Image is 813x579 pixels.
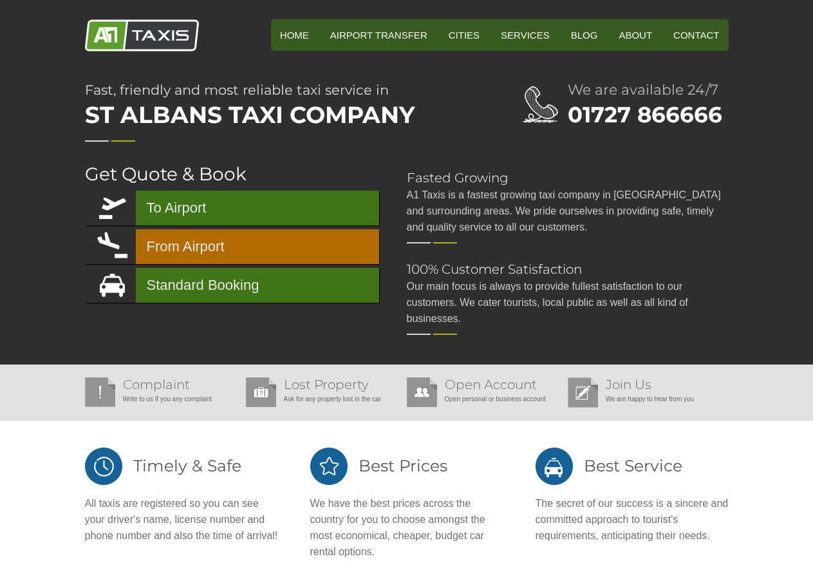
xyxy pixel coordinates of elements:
p: Our main focus is always to provide fullest satisfaction to our customers. We cater tourists, loc... [407,278,729,327]
a: To Airport [85,191,379,225]
p: We have the best prices across the country for you to choose amongst the most economical, cheaper... [310,495,503,560]
a: Cities [440,19,489,51]
h2: Best Prices [310,446,503,486]
img: Lost Property [246,377,276,407]
h2: We are available 24/7 [568,83,729,97]
span: St Albans Taxi Company [85,97,471,133]
h2: Fasted Growing [407,171,729,184]
a: Lost Property [284,377,369,392]
h2: 100% Customer Satisfaction [407,263,729,276]
p: Write to us if you any complaint [85,391,239,407]
h1: Fast, friendly and most reliable taxi service in [85,83,471,133]
h2: Timely & Safe [85,446,278,486]
img: Open Account [407,377,437,407]
a: HOME [271,19,318,51]
a: Services [492,19,559,51]
p: Ask for any property lost in the car [246,391,400,407]
a: Airport Transfer [321,19,436,51]
a: Open Account [445,377,537,392]
a: About [610,19,661,51]
h2: Get Quote & Book [85,165,381,183]
a: Blog [562,19,607,51]
p: The secret of our success is a sincere and committed approach to tourist's requirements, anticipa... [536,495,729,544]
p: A1 Taxis is a fastest growing taxi company in [GEOGRAPHIC_DATA] and surrounding areas. We pride o... [407,187,729,235]
p: All taxis are registered so you can see your driver's name, license number and phone number and a... [85,495,278,544]
a: Contact [664,19,728,51]
p: We are happy to hear from you [568,391,722,407]
a: Complaint [123,377,190,392]
a: Standard Booking [85,268,379,303]
a: Join Us [606,377,651,392]
img: A1 Taxis [85,19,199,52]
a: From Airport [85,229,379,264]
a: 01727 866666 [568,101,722,128]
p: Open personal or business account [407,391,561,407]
img: Complaint [85,377,115,407]
img: Join Us [568,377,598,408]
h2: Best Service [536,446,729,486]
